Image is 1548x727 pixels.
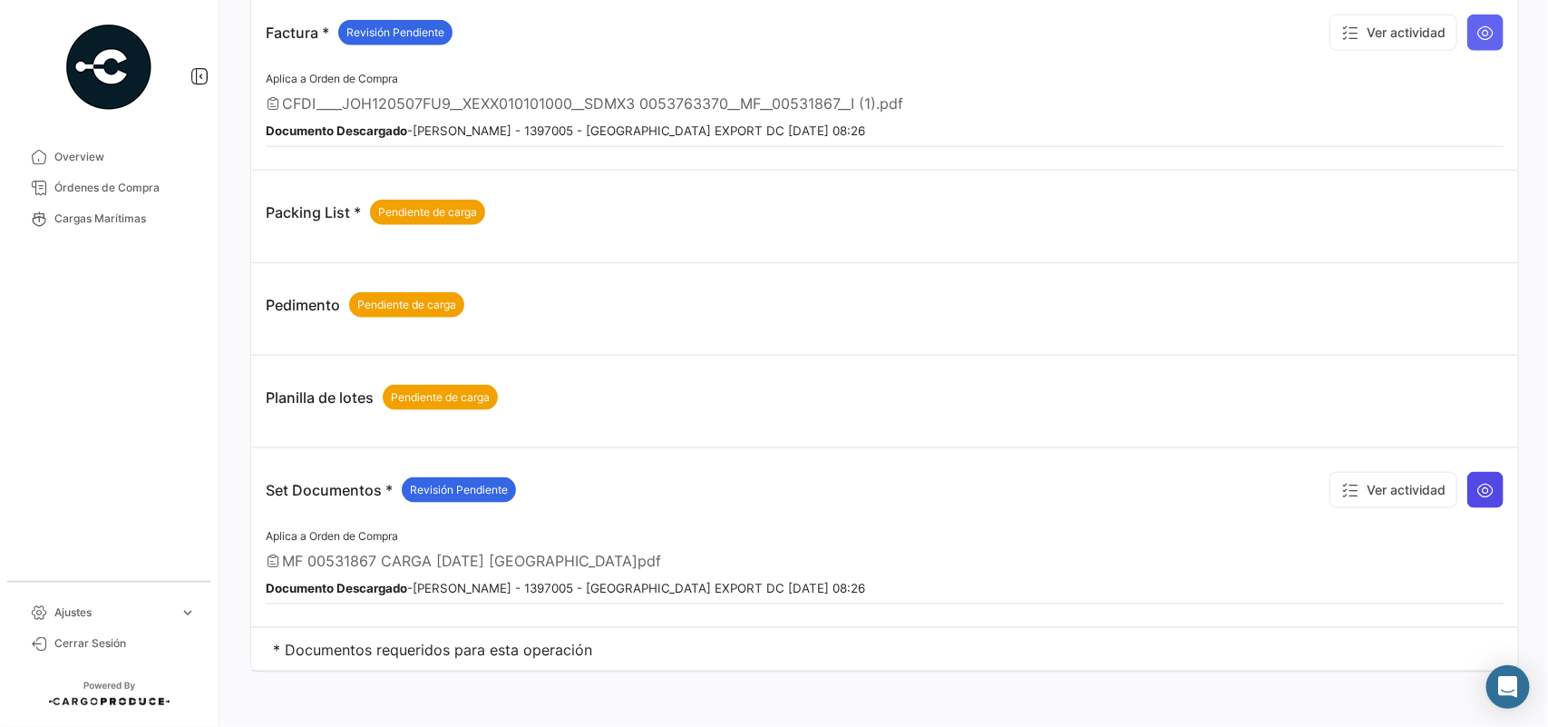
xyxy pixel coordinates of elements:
p: Planilla de lotes [266,385,498,410]
td: * Documentos requeridos para esta operación [251,628,1518,672]
p: Set Documentos * [266,477,516,503]
span: Pendiente de carga [378,204,477,221]
span: Revisión Pendiente [346,25,444,41]
span: Ajustes [54,604,172,621]
p: Pedimento [266,292,464,318]
small: - [PERSON_NAME] - 1397005 - [GEOGRAPHIC_DATA] EXPORT DC [DATE] 08:26 [266,581,865,595]
span: Aplica a Orden de Compra [266,529,398,543]
p: Packing List * [266,200,485,225]
b: Documento Descargado [266,123,407,138]
span: CFDI____JOH120507FU9__XEXX010101000__SDMX3 0053763370__MF__00531867__I (1).pdf [282,94,903,113]
a: Cargas Marítimas [15,203,203,234]
span: Órdenes de Compra [54,180,196,196]
span: Pendiente de carga [391,389,490,406]
a: Órdenes de Compra [15,172,203,203]
p: Factura * [266,20,453,45]
span: expand_more [180,604,196,621]
span: Cargas Marítimas [54,211,196,227]
span: Revisión Pendiente [410,482,508,498]
span: MF 00531867 CARGA [DATE] [GEOGRAPHIC_DATA]pdf [282,552,661,570]
div: Abrir Intercom Messenger [1486,665,1530,709]
b: Documento Descargado [266,581,407,595]
img: powered-by.png [63,22,154,113]
span: Overview [54,149,196,165]
a: Overview [15,142,203,172]
button: Ver actividad [1329,472,1457,508]
span: Pendiente de carga [357,297,456,313]
span: Cerrar Sesión [54,635,196,652]
span: Aplica a Orden de Compra [266,72,398,85]
small: - [PERSON_NAME] - 1397005 - [GEOGRAPHIC_DATA] EXPORT DC [DATE] 08:26 [266,123,865,138]
button: Ver actividad [1329,15,1457,51]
